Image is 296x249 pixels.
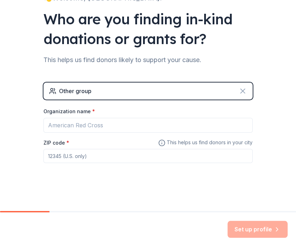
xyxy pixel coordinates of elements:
div: This helps us find donors likely to support your cause. [43,54,253,66]
input: American Red Cross [43,118,253,133]
div: Other group [59,87,91,95]
label: ZIP code [43,139,69,146]
input: 12345 (U.S. only) [43,149,253,163]
div: Who are you finding in-kind donations or grants for? [43,9,253,49]
span: This helps us find donors in your city [158,138,253,147]
label: Organization name [43,108,95,115]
